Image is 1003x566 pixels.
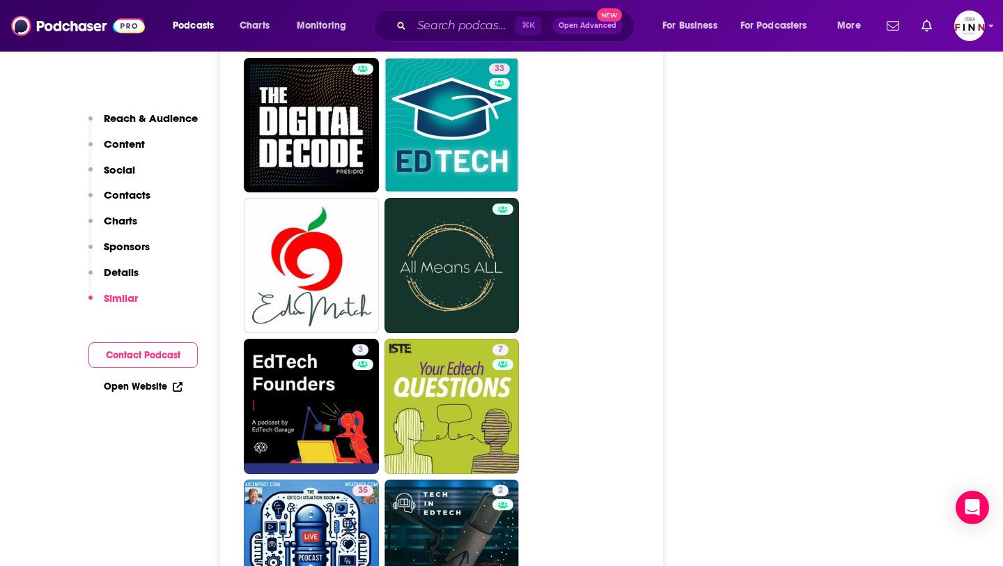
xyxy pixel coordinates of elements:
p: Sponsors [104,240,150,253]
button: Sponsors [88,240,150,266]
img: User Profile [954,10,985,41]
span: 2 [498,484,503,498]
a: Show notifications dropdown [916,14,938,38]
button: Contacts [88,188,150,214]
a: 7 [492,344,508,355]
button: open menu [827,15,878,37]
span: 33 [495,62,504,76]
a: 3 [352,344,368,355]
p: Reach & Audience [104,112,198,125]
span: 3 [358,343,363,357]
p: Charts [104,214,137,227]
input: Search podcasts, credits, & more... [412,15,515,37]
div: Open Intercom Messenger [956,491,989,524]
button: open menu [287,15,364,37]
button: Open AdvancedNew [552,17,623,34]
img: Podchaser - Follow, Share and Rate Podcasts [11,13,145,39]
button: Social [88,163,135,189]
a: Open Website [104,381,182,392]
a: 7 [384,339,520,474]
span: Logged in as FINNMadison [954,10,985,41]
button: open menu [163,15,232,37]
span: ⌘ K [515,17,541,35]
span: Monitoring [297,16,346,36]
p: Content [104,137,145,151]
button: Similar [88,291,138,317]
a: 33 [384,58,520,193]
span: For Business [662,16,717,36]
p: Similar [104,291,138,305]
p: Contacts [104,188,150,201]
p: Social [104,163,135,176]
a: Charts [231,15,278,37]
button: Content [88,137,145,163]
span: 35 [358,484,368,498]
a: Show notifications dropdown [881,14,905,38]
button: open menu [653,15,735,37]
button: Details [88,266,139,291]
span: 7 [498,343,503,357]
span: New [597,8,622,22]
button: Charts [88,214,137,240]
a: 2 [492,485,508,496]
span: Open Advanced [559,22,616,29]
button: open menu [731,15,827,37]
button: Show profile menu [954,10,985,41]
a: 35 [352,485,373,496]
button: Reach & Audience [88,112,198,137]
span: Podcasts [173,16,214,36]
p: Details [104,266,139,279]
span: More [837,16,861,36]
button: Contact Podcast [88,342,198,368]
span: Charts [240,16,270,36]
a: 3 [244,339,379,474]
span: For Podcasters [740,16,807,36]
div: Search podcasts, credits, & more... [387,10,648,42]
a: 33 [489,63,510,75]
